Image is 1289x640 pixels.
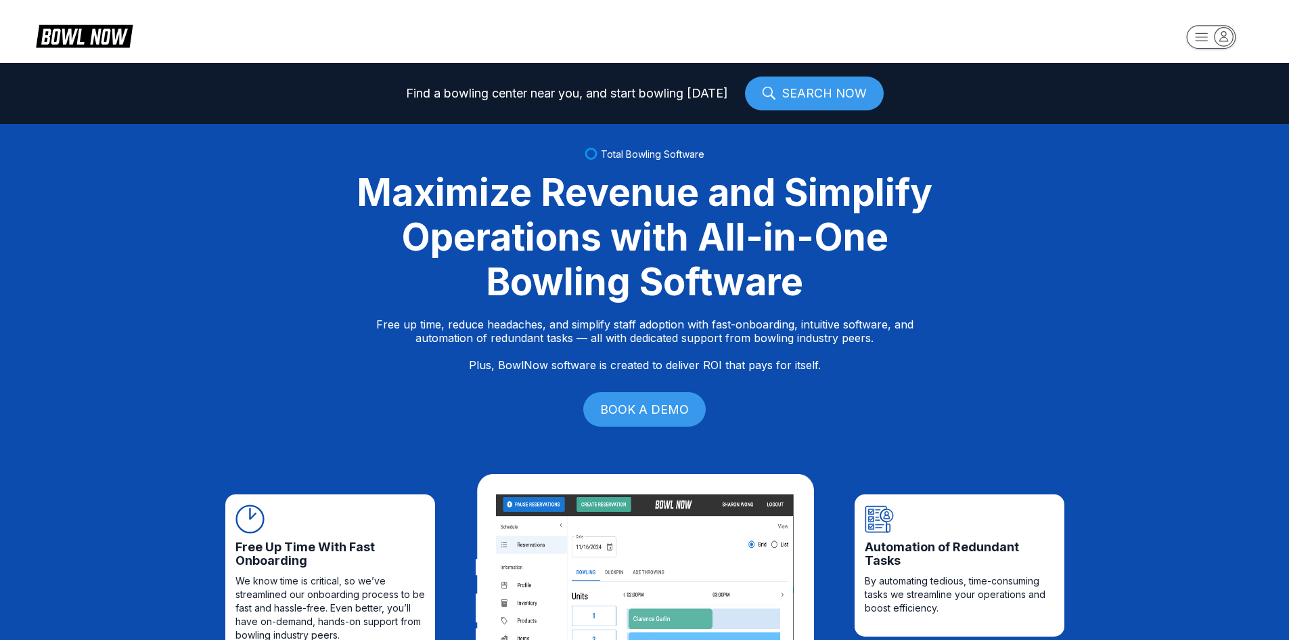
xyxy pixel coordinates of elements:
[865,540,1054,568] span: Automation of Redundant Tasks
[583,392,706,427] a: BOOK A DEMO
[601,148,704,160] span: Total Bowling Software
[340,170,949,304] div: Maximize Revenue and Simplify Operations with All-in-One Bowling Software
[865,574,1054,615] span: By automating tedious, time-consuming tasks we streamline your operations and boost efficiency.
[376,318,913,372] p: Free up time, reduce headaches, and simplify staff adoption with fast-onboarding, intuitive softw...
[745,77,884,110] a: SEARCH NOW
[406,87,728,100] span: Find a bowling center near you, and start bowling [DATE]
[235,540,425,568] span: Free Up Time With Fast Onboarding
